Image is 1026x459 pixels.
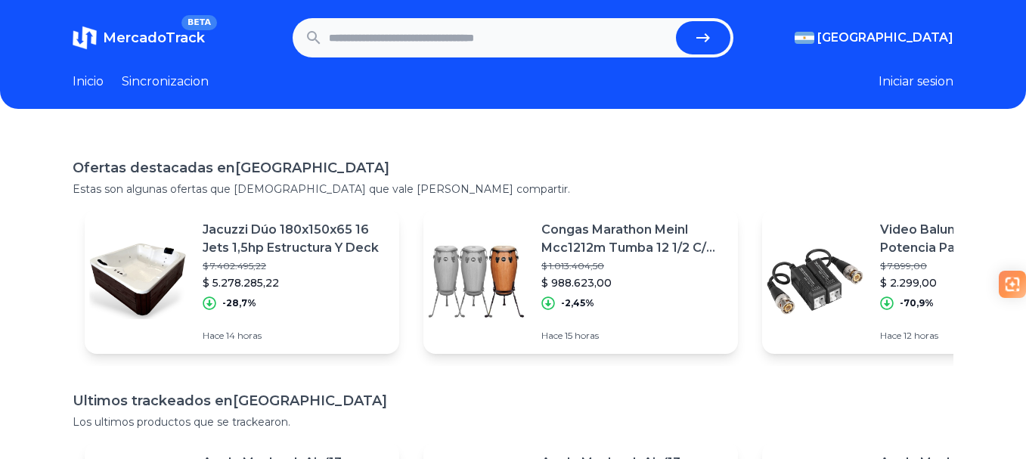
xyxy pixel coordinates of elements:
[795,32,814,44] img: Argentina
[103,29,205,46] span: MercadoTrack
[203,221,387,257] p: Jacuzzi Dúo 180x150x65 16 Jets 1,5hp Estructura Y Deck
[423,228,529,334] img: Featured image
[73,73,104,91] a: Inicio
[561,297,594,309] p: -2,45%
[73,390,953,411] h1: Ultimos trackeados en [GEOGRAPHIC_DATA]
[879,73,953,91] button: Iniciar sesion
[222,297,256,309] p: -28,7%
[423,209,738,354] a: Featured imageCongas Marathon Meinl Mcc1212m Tumba 12 1/2 C/ Soporte$ 1.013.404,50$ 988.623,00-2,...
[203,260,387,272] p: $ 7.402.495,22
[541,221,726,257] p: Congas Marathon Meinl Mcc1212m Tumba 12 1/2 C/ Soporte
[762,228,868,334] img: Featured image
[181,15,217,30] span: BETA
[73,157,953,178] h1: Ofertas destacadas en [GEOGRAPHIC_DATA]
[541,260,726,272] p: $ 1.013.404,50
[203,275,387,290] p: $ 5.278.285,22
[73,414,953,430] p: Los ultimos productos que se trackearon.
[541,330,726,342] p: Hace 15 horas
[122,73,209,91] a: Sincronizacion
[73,181,953,197] p: Estas son algunas ofertas que [DEMOGRAPHIC_DATA] que vale [PERSON_NAME] compartir.
[541,275,726,290] p: $ 988.623,00
[85,228,191,334] img: Featured image
[73,26,97,50] img: MercadoTrack
[795,29,953,47] button: [GEOGRAPHIC_DATA]
[900,297,934,309] p: -70,9%
[203,330,387,342] p: Hace 14 horas
[817,29,953,47] span: [GEOGRAPHIC_DATA]
[85,209,399,354] a: Featured imageJacuzzi Dúo 180x150x65 16 Jets 1,5hp Estructura Y Deck$ 7.402.495,22$ 5.278.285,22-...
[73,26,205,50] a: MercadoTrackBETA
